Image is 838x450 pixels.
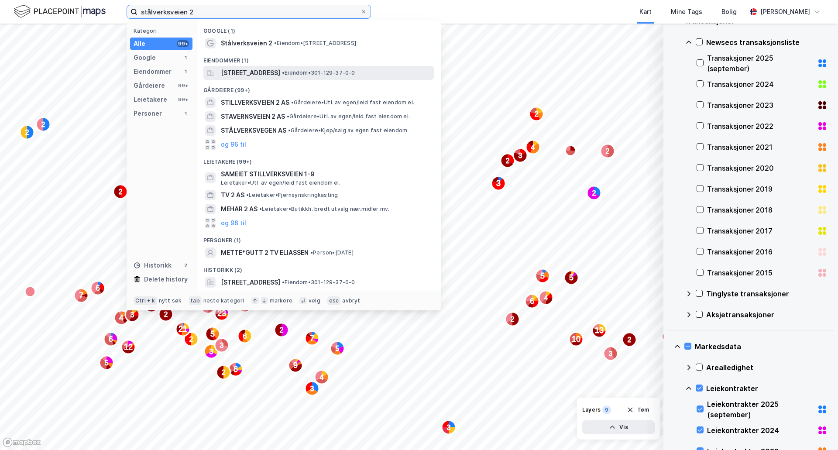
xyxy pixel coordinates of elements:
div: Map marker [525,294,539,308]
div: Personer [134,108,162,119]
span: Stålverksveien 2 [221,38,272,48]
div: Map marker [20,125,34,139]
text: 3 [209,348,213,355]
input: Søk på adresse, matrikkel, gårdeiere, leietakere eller personer [137,5,360,18]
div: Map marker [501,154,515,168]
span: • [282,279,285,285]
text: 2 [506,157,510,165]
text: 3 [131,311,134,319]
div: Transaksjoner 2024 [707,79,814,89]
div: 1 [182,110,189,117]
div: Map marker [513,148,527,162]
div: Map marker [592,323,606,337]
div: Gårdeiere (99+) [196,80,441,96]
div: Map marker [238,298,252,312]
span: • [310,249,313,256]
div: Map marker [305,331,319,345]
div: Kart [639,7,652,17]
span: MEHAR 2 AS [221,204,258,214]
button: og 96 til [221,218,246,228]
text: 2 [119,188,123,196]
div: Transaksjoner 2022 [707,121,814,131]
div: Map marker [601,144,615,158]
div: 99+ [177,40,189,47]
div: Leiekontrakter 2024 [707,425,814,436]
div: Transaksjoner 2018 [707,205,814,215]
div: 9 [602,405,611,414]
text: 3 [310,385,314,392]
div: Map marker [526,140,540,154]
div: Map marker [539,291,553,305]
text: 2 [535,110,539,118]
span: Leietaker • Utl. av egen/leid fast eiendom el. [221,179,340,186]
div: Transaksjoner 2023 [707,100,814,110]
text: 6 [243,333,247,340]
text: 13 [595,326,604,335]
text: 7 [310,334,314,343]
div: Google (1) [196,21,441,36]
div: Map marker [36,117,50,131]
text: 12 [124,343,133,351]
div: Aksjetransaksjoner [706,309,828,320]
span: • [291,99,294,106]
div: Transaksjoner 2015 [707,268,814,278]
text: 23 [217,309,226,318]
span: Gårdeiere • Utl. av egen/leid fast eiendom el. [287,113,410,120]
div: Eiendommer (1) [196,50,441,66]
div: Alle [134,38,145,49]
text: 2 [222,369,226,376]
div: Map marker [662,330,676,344]
span: Leietaker • Butikkh. bredt utvalg nær.midler mv. [259,206,389,213]
div: Map marker [144,298,158,312]
text: 2 [189,336,193,343]
div: Map marker [184,332,198,346]
div: Bolig [721,7,737,17]
div: neste kategori [203,297,244,304]
div: 99+ [177,96,189,103]
div: 99+ [177,82,189,89]
div: Map marker [215,338,229,352]
div: Map marker [564,271,578,285]
span: STAVERNSVEIEN 2 AS [221,111,285,122]
div: Map marker [491,176,505,190]
button: Vis [582,420,655,434]
div: Map marker [442,420,456,434]
div: Map marker [125,308,139,322]
div: nytt søk [159,297,182,304]
div: Layers [582,406,601,413]
div: Map marker [569,332,583,346]
span: Gårdeiere • Utl. av egen/leid fast eiendom el. [291,99,414,106]
div: Ctrl + k [134,296,157,305]
span: • [274,40,277,46]
text: 5 [540,271,545,280]
div: avbryt [342,297,360,304]
div: velg [309,297,320,304]
text: 6 [530,297,534,306]
text: 4 [320,374,324,381]
div: Arealledighet [706,362,828,373]
text: 4 [119,313,124,322]
div: Map marker [330,341,344,355]
div: Transaksjoner 2017 [707,226,814,236]
text: 5 [336,345,340,352]
text: 3 [519,152,522,159]
div: Kategori [134,27,192,34]
div: 2 [182,262,189,269]
text: 3 [609,350,613,357]
div: Transaksjoner 2025 (september) [707,53,814,74]
div: Map marker [206,327,220,341]
span: [STREET_ADDRESS] [221,277,280,288]
div: Map marker [238,329,252,343]
div: Map marker [565,145,576,156]
div: Markedsdata [695,341,828,352]
div: Map marker [74,289,88,302]
div: 1 [182,54,189,61]
text: 6 [96,284,100,292]
div: Map marker [201,299,215,313]
a: Mapbox homepage [3,437,41,447]
div: Transaksjoner 2020 [707,163,814,173]
div: Map marker [622,333,636,347]
text: 6 [109,335,113,344]
div: Tinglyste transaksjoner [706,289,828,299]
div: Map marker [114,311,128,325]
